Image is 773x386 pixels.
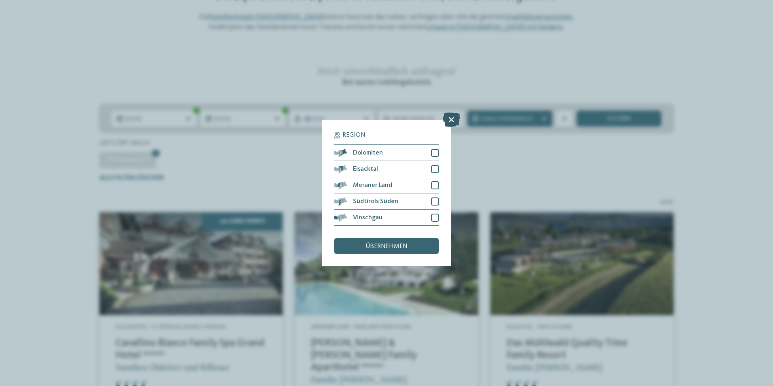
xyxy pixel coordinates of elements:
span: Region [342,132,365,138]
span: Vinschgau [353,214,382,221]
span: Meraner Land [353,182,392,189]
span: Eisacktal [353,166,378,172]
span: Dolomiten [353,150,383,156]
span: Südtirols Süden [353,198,398,205]
span: übernehmen [365,243,408,250]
